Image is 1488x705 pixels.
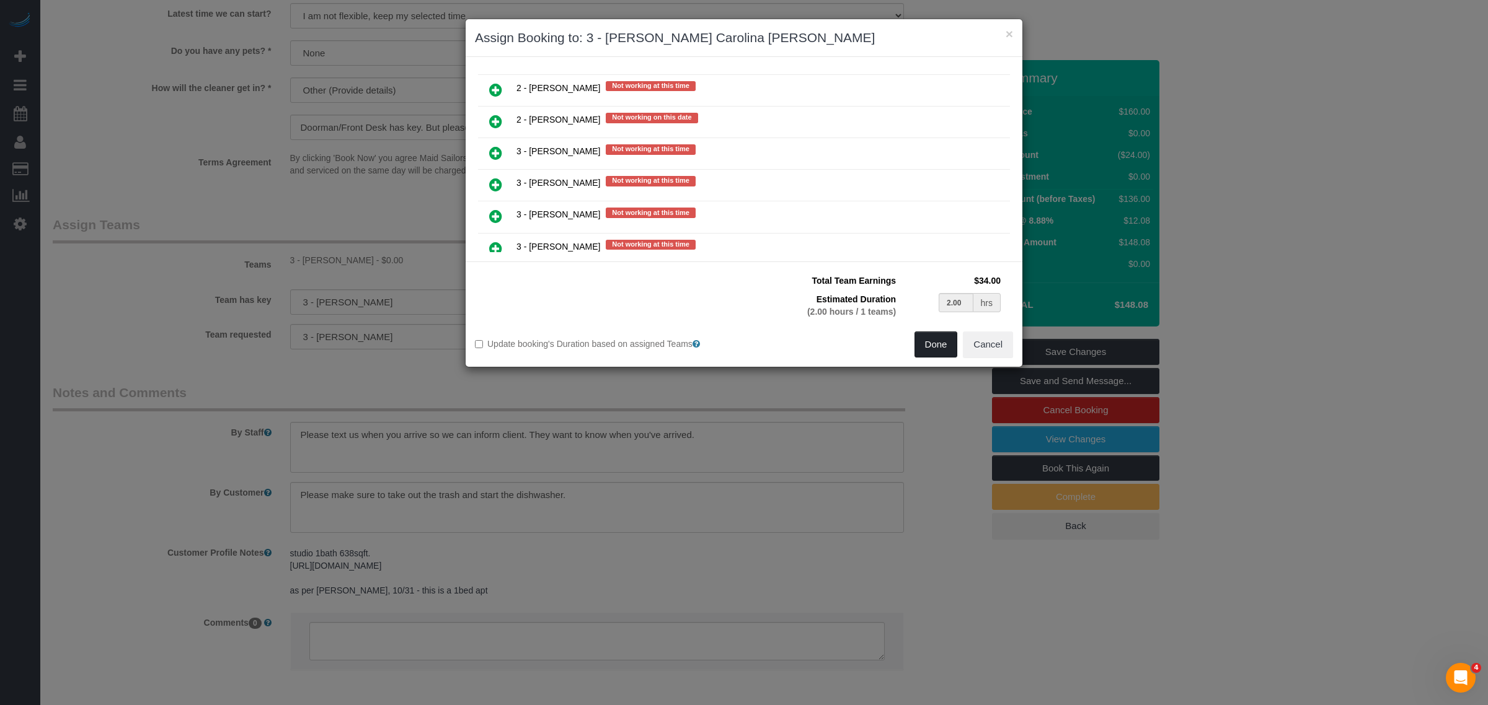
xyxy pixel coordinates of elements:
span: 3 - [PERSON_NAME] [516,210,600,220]
span: 2 - [PERSON_NAME] [516,115,600,125]
span: Not working at this time [606,208,696,217]
div: (2.00 hours / 1 teams) [756,305,896,318]
h3: Assign Booking to: 3 - [PERSON_NAME] Carolina [PERSON_NAME] [475,28,1013,47]
span: Not working on this date [606,113,697,123]
span: 4 [1471,663,1481,673]
iframe: Intercom live chat [1446,663,1476,693]
div: hrs [973,293,1001,312]
span: Not working at this time [606,240,696,250]
button: Done [914,331,958,357]
span: Not working at this time [606,81,696,91]
input: Update booking's Duration based on assigned Teams [475,340,483,348]
span: Not working at this time [606,144,696,154]
button: Cancel [963,331,1013,357]
td: $34.00 [899,271,1004,290]
span: 3 - [PERSON_NAME] [516,242,600,252]
span: 2 - [PERSON_NAME] [516,83,600,93]
span: Estimated Duration [817,294,896,304]
td: Total Team Earnings [753,271,899,290]
label: Update booking's Duration based on assigned Teams [475,338,735,350]
button: × [1006,27,1013,40]
span: 3 - [PERSON_NAME] [516,178,600,188]
span: Not working at this time [606,176,696,186]
span: 3 - [PERSON_NAME] [516,147,600,157]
